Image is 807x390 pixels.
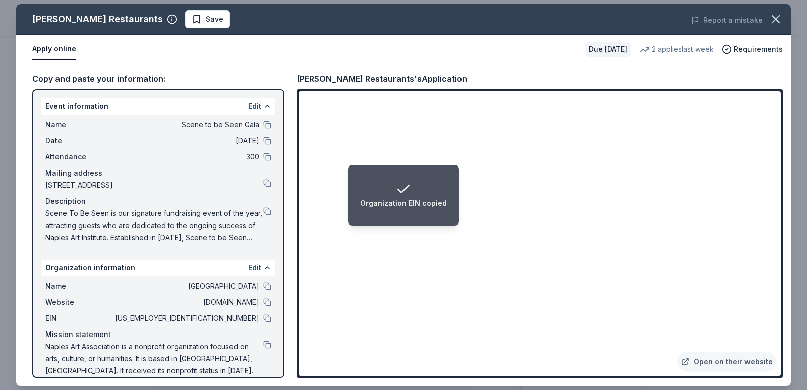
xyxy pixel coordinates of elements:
button: Apply online [32,39,76,60]
div: Mailing address [45,167,271,179]
button: Edit [248,262,261,274]
span: Scene to be Seen Gala [113,119,259,131]
div: Organization information [41,260,275,276]
span: Scene To Be Seen is our signature fundraising event of the year, attracting guests who are dedica... [45,207,263,244]
div: Description [45,195,271,207]
div: Copy and paste your information: [32,72,284,85]
span: Name [45,119,113,131]
div: Mission statement [45,328,271,341]
span: [DOMAIN_NAME] [113,296,259,308]
div: Due [DATE] [585,42,631,57]
span: [GEOGRAPHIC_DATA] [113,280,259,292]
span: [DATE] [113,135,259,147]
span: Save [206,13,223,25]
a: Open on their website [677,352,777,372]
span: [US_EMPLOYER_IDENTIFICATION_NUMBER] [113,312,259,324]
span: Website [45,296,113,308]
div: Organization EIN copied [360,197,447,209]
div: 2 applies last week [640,43,714,55]
button: Requirements [722,43,783,55]
span: Requirements [734,43,783,55]
span: Date [45,135,113,147]
div: [PERSON_NAME] Restaurants's Application [297,72,467,85]
button: Report a mistake [691,14,763,26]
span: Naples Art Association is a nonprofit organization focused on arts, culture, or humanities. It is... [45,341,263,377]
div: [PERSON_NAME] Restaurants [32,11,163,27]
span: 300 [113,151,259,163]
div: Event information [41,98,275,115]
span: [STREET_ADDRESS] [45,179,263,191]
button: Edit [248,100,261,113]
button: Save [185,10,230,28]
span: Name [45,280,113,292]
span: EIN [45,312,113,324]
span: Attendance [45,151,113,163]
